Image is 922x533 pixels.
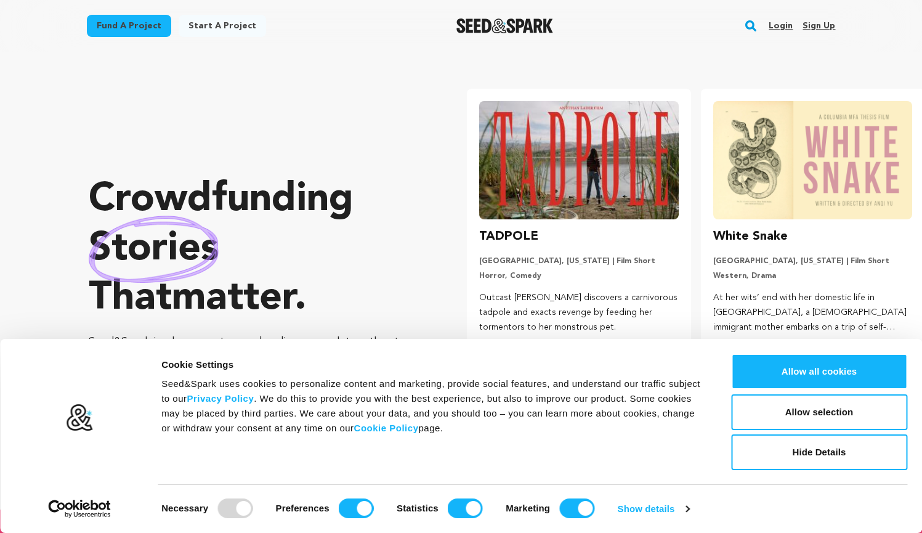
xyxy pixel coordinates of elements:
strong: Preferences [276,503,330,513]
h3: White Snake [713,227,788,246]
button: Allow selection [731,394,907,430]
strong: Necessary [161,503,208,513]
div: Cookie Settings [161,357,703,372]
button: Hide Details [731,434,907,470]
a: Fund a project [87,15,171,37]
img: TADPOLE image [479,101,678,219]
p: Seed&Spark is where creators and audiences work together to bring incredible new projects to life... [89,333,418,386]
p: Horror, Comedy [479,271,678,281]
img: hand sketched image [89,216,219,283]
a: Usercentrics Cookiebot - opens in a new window [26,500,134,518]
p: Crowdfunding that . [89,176,418,323]
img: Seed&Spark Logo Dark Mode [456,18,553,33]
p: Outcast [PERSON_NAME] discovers a carnivorous tadpole and exacts revenge by feeding her tormentor... [479,291,678,335]
strong: Statistics [397,503,439,513]
img: logo [66,404,94,432]
a: Login [769,16,793,36]
p: [GEOGRAPHIC_DATA], [US_STATE] | Film Short [713,256,912,266]
img: White Snake image [713,101,912,219]
p: At her wits’ end with her domestic life in [GEOGRAPHIC_DATA], a [DEMOGRAPHIC_DATA] immigrant moth... [713,291,912,335]
h3: TADPOLE [479,227,538,246]
div: Seed&Spark uses cookies to personalize content and marketing, provide social features, and unders... [161,376,703,436]
p: [GEOGRAPHIC_DATA], [US_STATE] | Film Short [479,256,678,266]
p: Western, Drama [713,271,912,281]
button: Allow all cookies [731,354,907,389]
a: Seed&Spark Homepage [456,18,553,33]
span: matter [172,279,294,319]
a: Privacy Policy [187,393,254,404]
strong: Marketing [506,503,550,513]
a: Show details [618,500,689,518]
a: Start a project [179,15,266,37]
a: Cookie Policy [354,423,419,433]
a: Sign up [803,16,835,36]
